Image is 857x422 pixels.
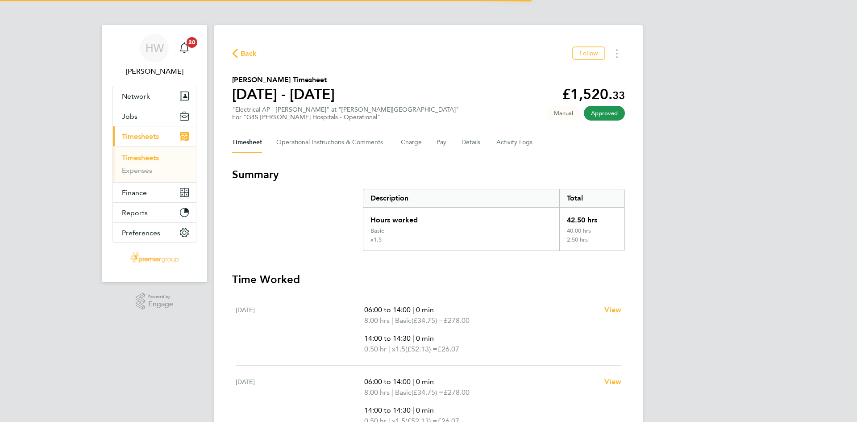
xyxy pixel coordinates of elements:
button: Operational Instructions & Comments [276,132,387,153]
span: | [412,305,414,314]
span: Jobs [122,112,137,121]
span: Engage [148,301,173,308]
app-decimal: £1,520. [562,86,625,103]
span: 14:00 to 14:30 [364,334,411,343]
span: 0 min [416,334,434,343]
h3: Summary [232,167,625,182]
span: Basic [395,315,412,326]
span: Finance [122,188,147,197]
a: Go to home page [112,252,196,266]
button: Timesheets [113,126,196,146]
a: Expenses [122,166,152,175]
span: £26.07 [437,345,459,353]
span: (£34.75) = [412,388,444,397]
span: 8.00 hrs [364,388,390,397]
a: HW[PERSON_NAME] [112,34,196,77]
nav: Main navigation [102,25,207,282]
span: Network [122,92,150,100]
a: View [604,376,621,387]
h2: [PERSON_NAME] Timesheet [232,75,335,85]
button: Network [113,86,196,106]
span: 0 min [416,406,434,414]
span: 8.00 hrs [364,316,390,325]
span: | [412,377,414,386]
button: Back [232,48,257,59]
span: Reports [122,209,148,217]
span: Back [241,48,257,59]
span: Hannah Watkins [112,66,196,77]
button: Details [462,132,482,153]
span: | [388,345,390,353]
button: Jobs [113,106,196,126]
span: 20 [187,37,197,48]
div: 2.50 hrs [559,236,624,251]
div: 40.00 hrs [559,227,624,236]
span: 06:00 to 14:00 [364,305,411,314]
span: Basic [395,387,412,398]
span: 0.50 hr [364,345,387,353]
button: Timesheets Menu [609,46,625,60]
div: For "G4S [PERSON_NAME] Hospitals - Operational" [232,113,459,121]
span: (£52.13) = [405,345,437,353]
span: | [391,388,393,397]
span: 0 min [416,377,434,386]
span: | [391,316,393,325]
span: View [604,305,621,314]
span: 14:00 to 14:30 [364,406,411,414]
button: Reports [113,203,196,222]
a: Timesheets [122,154,159,162]
span: (£34.75) = [412,316,444,325]
div: Summary [363,189,625,251]
button: Pay [437,132,447,153]
button: Timesheet [232,132,262,153]
a: View [604,305,621,315]
span: HW [146,42,164,54]
div: Basic [370,227,384,234]
button: Activity Logs [496,132,534,153]
span: x1.5 [392,344,405,355]
h1: [DATE] - [DATE] [232,85,335,103]
div: Timesheets [113,146,196,182]
span: £278.00 [444,316,470,325]
span: View [604,377,621,386]
span: This timesheet has been approved. [584,106,625,121]
button: Preferences [113,223,196,242]
span: Preferences [122,229,160,237]
div: 42.50 hrs [559,208,624,227]
div: x1.5 [370,236,382,243]
a: 20 [175,34,193,63]
img: premier-logo-retina.png [130,252,178,266]
span: Powered by [148,293,173,301]
span: | [412,334,414,343]
span: This timesheet was manually created. [547,106,580,121]
div: "Electrical AP - [PERSON_NAME]" at "[PERSON_NAME][GEOGRAPHIC_DATA]" [232,106,459,121]
div: Hours worked [363,208,559,227]
span: | [412,406,414,414]
span: 06:00 to 14:00 [364,377,411,386]
button: Finance [113,183,196,202]
h3: Time Worked [232,272,625,287]
button: Follow [572,46,605,60]
div: Total [559,189,624,207]
span: 0 min [416,305,434,314]
div: [DATE] [236,305,364,355]
button: Charge [401,132,422,153]
span: Follow [579,49,598,57]
span: 33 [612,89,625,102]
span: Timesheets [122,132,159,141]
div: Description [363,189,559,207]
span: £278.00 [444,388,470,397]
a: Powered byEngage [136,293,174,310]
